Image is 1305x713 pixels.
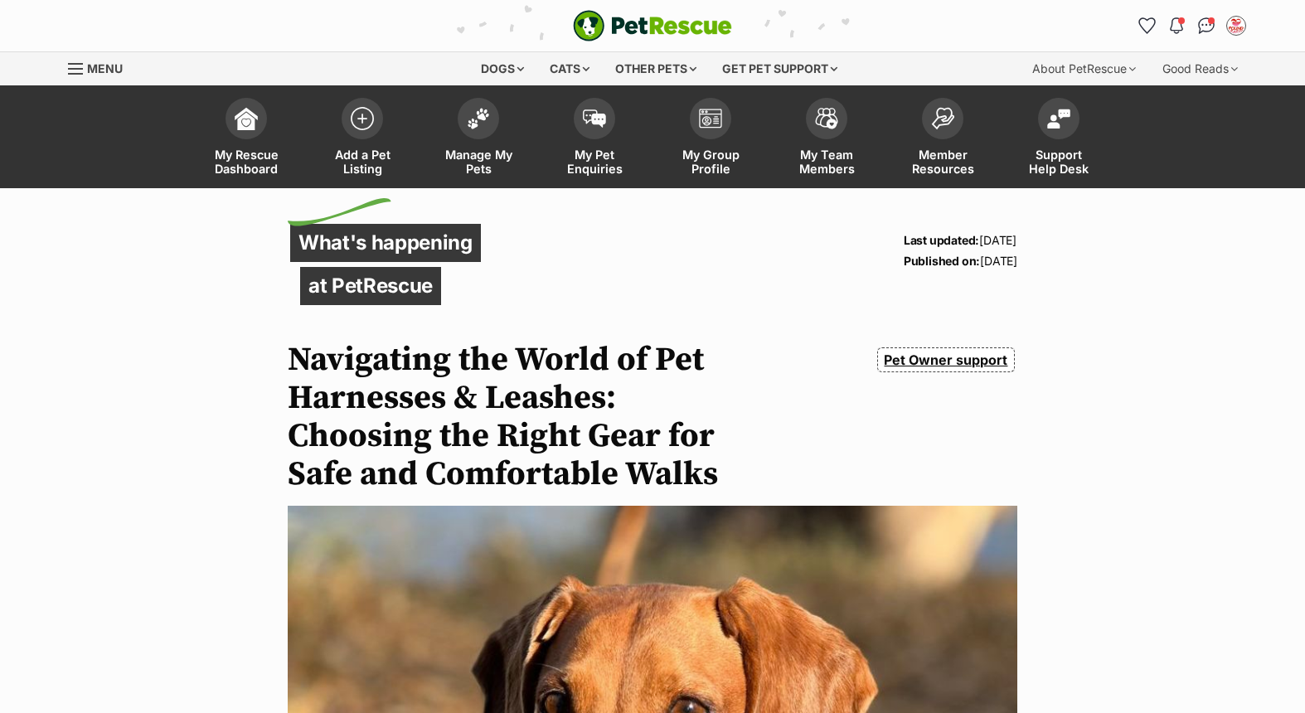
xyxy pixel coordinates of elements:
p: [DATE] [904,230,1017,250]
span: Manage My Pets [441,148,516,176]
img: pet-enquiries-icon-7e3ad2cf08bfb03b45e93fb7055b45f3efa6380592205ae92323e6603595dc1f.svg [583,109,606,128]
p: What's happening [290,224,481,262]
p: [DATE] [904,250,1017,271]
img: team-members-icon-5396bd8760b3fe7c0b43da4ab00e1e3bb1a5d9ba89233759b79545d2d3fc5d0d.svg [815,108,838,129]
div: Good Reads [1151,52,1249,85]
a: Support Help Desk [1001,90,1117,188]
img: help-desk-icon-fdf02630f3aa405de69fd3d07c3f3aa587a6932b1a1747fa1d2bba05be0121f9.svg [1047,109,1070,129]
span: My Team Members [789,148,864,176]
span: My Pet Enquiries [557,148,632,176]
div: Cats [538,52,601,85]
span: Menu [87,61,123,75]
a: Add a Pet Listing [304,90,420,188]
h1: Navigating the World of Pet Harnesses & Leashes: Choosing the Right Gear for Safe and Comfortable... [288,341,762,493]
a: Conversations [1193,12,1220,39]
a: Menu [68,52,134,82]
a: My Team Members [769,90,885,188]
a: My Pet Enquiries [536,90,652,188]
img: group-profile-icon-3fa3cf56718a62981997c0bc7e787c4b2cf8bcc04b72c1350f741eb67cf2f40e.svg [699,109,722,129]
img: VIC Dogs profile pic [1228,17,1244,34]
div: Other pets [604,52,708,85]
strong: Last updated: [904,233,979,247]
img: dashboard-icon-eb2f2d2d3e046f16d808141f083e7271f6b2e854fb5c12c21221c1fb7104beca.svg [235,107,258,130]
a: My Rescue Dashboard [188,90,304,188]
img: manage-my-pets-icon-02211641906a0b7f246fdf0571729dbe1e7629f14944591b6c1af311fb30b64b.svg [467,108,490,129]
img: logo-e224e6f780fb5917bec1dbf3a21bbac754714ae5b6737aabdf751b685950b380.svg [573,10,732,41]
img: chat-41dd97257d64d25036548639549fe6c8038ab92f7586957e7f3b1b290dea8141.svg [1198,17,1215,34]
button: Notifications [1163,12,1190,39]
img: add-pet-listing-icon-0afa8454b4691262ce3f59096e99ab1cd57d4a30225e0717b998d2c9b9846f56.svg [351,107,374,130]
a: Favourites [1133,12,1160,39]
span: Add a Pet Listing [325,148,400,176]
span: Support Help Desk [1021,148,1096,176]
span: Member Resources [905,148,980,176]
div: Get pet support [711,52,849,85]
a: PetRescue [573,10,732,41]
img: notifications-46538b983faf8c2785f20acdc204bb7945ddae34d4c08c2a6579f10ce5e182be.svg [1170,17,1183,34]
a: Pet Owner support [877,347,1015,372]
a: My Group Profile [652,90,769,188]
a: Member Resources [885,90,1001,188]
p: at PetRescue [300,267,441,305]
div: About PetRescue [1021,52,1147,85]
img: decorative flick [288,198,391,226]
span: My Group Profile [673,148,748,176]
a: Manage My Pets [420,90,536,188]
div: Dogs [469,52,536,85]
img: member-resources-icon-8e73f808a243e03378d46382f2149f9095a855e16c252ad45f914b54edf8863c.svg [931,107,954,129]
button: My account [1223,12,1249,39]
ul: Account quick links [1133,12,1249,39]
strong: Published on: [904,254,980,268]
span: My Rescue Dashboard [209,148,284,176]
